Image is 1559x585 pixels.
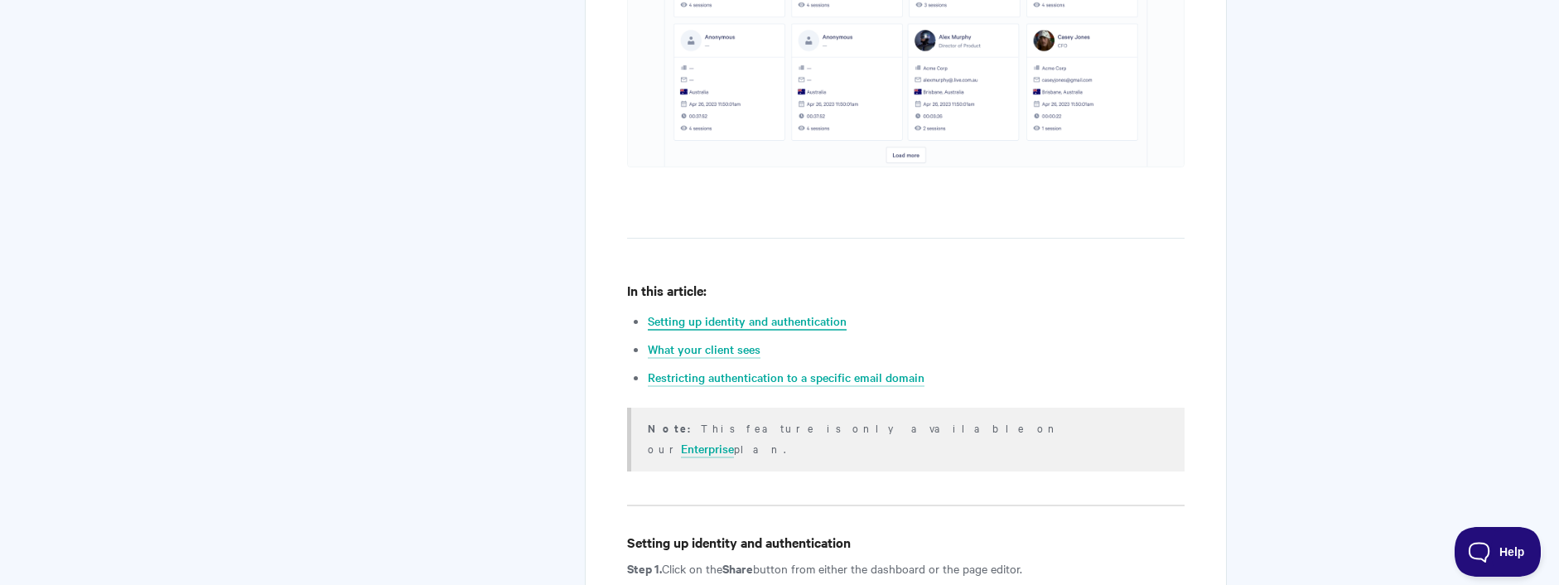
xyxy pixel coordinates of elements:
iframe: Toggle Customer Support [1455,527,1542,577]
a: Restricting authentication to a specific email domain [648,369,924,387]
p: Click on the button from either the dashboard or the page editor. [627,558,1185,578]
p: This feature is only available on our plan. [648,418,1164,458]
strong: Step 1. [627,559,662,577]
strong: Setting up identity and authentication [627,533,851,551]
a: Setting up identity and authentication [648,312,847,331]
strong: Share [722,559,753,577]
strong: In this article: [627,281,707,299]
strong: Note: [648,420,701,436]
a: Enterprise [681,440,734,458]
a: What your client sees [648,341,760,359]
